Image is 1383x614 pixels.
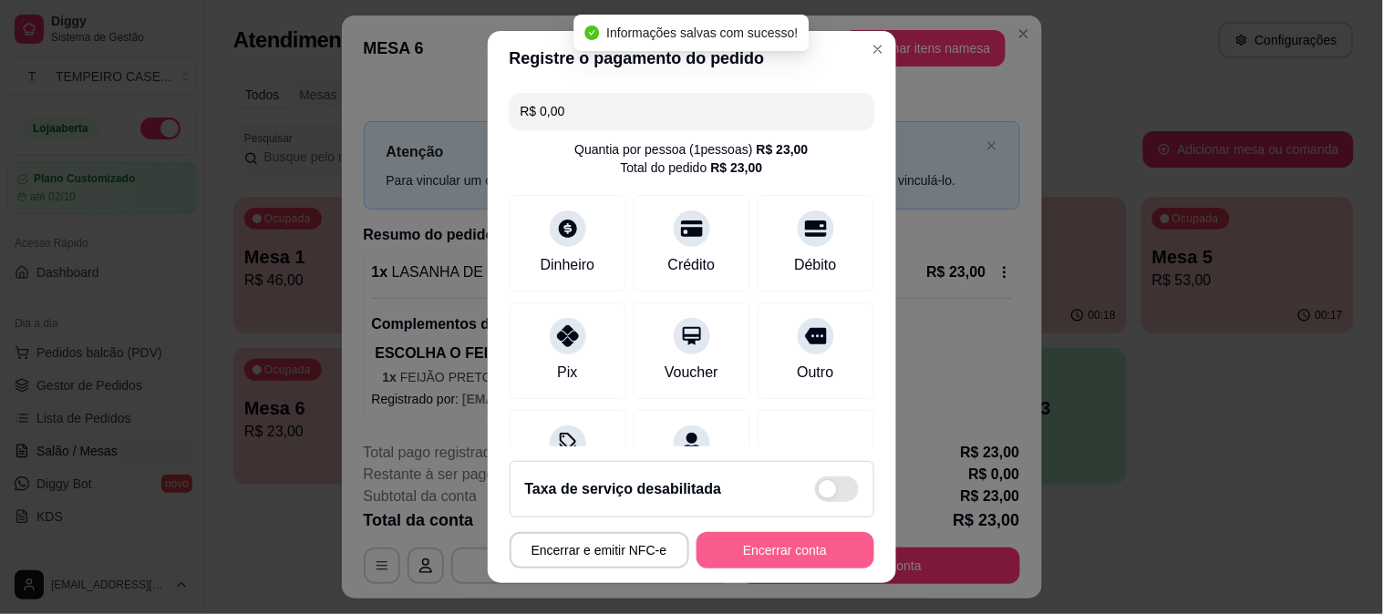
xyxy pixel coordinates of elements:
[606,26,798,40] span: Informações salvas com sucesso!
[541,254,595,276] div: Dinheiro
[488,31,896,86] header: Registre o pagamento do pedido
[584,26,599,40] span: check-circle
[863,35,893,64] button: Close
[557,362,577,384] div: Pix
[711,159,763,177] div: R$ 23,00
[521,93,863,129] input: Ex.: hambúrguer de cordeiro
[574,140,808,159] div: Quantia por pessoa ( 1 pessoas)
[794,254,836,276] div: Débito
[510,532,689,568] button: Encerrar e emitir NFC-e
[525,478,722,500] h2: Taxa de serviço desabilitada
[668,254,716,276] div: Crédito
[665,362,718,384] div: Voucher
[697,532,874,568] button: Encerrar conta
[797,362,833,384] div: Outro
[621,159,763,177] div: Total do pedido
[757,140,809,159] div: R$ 23,00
